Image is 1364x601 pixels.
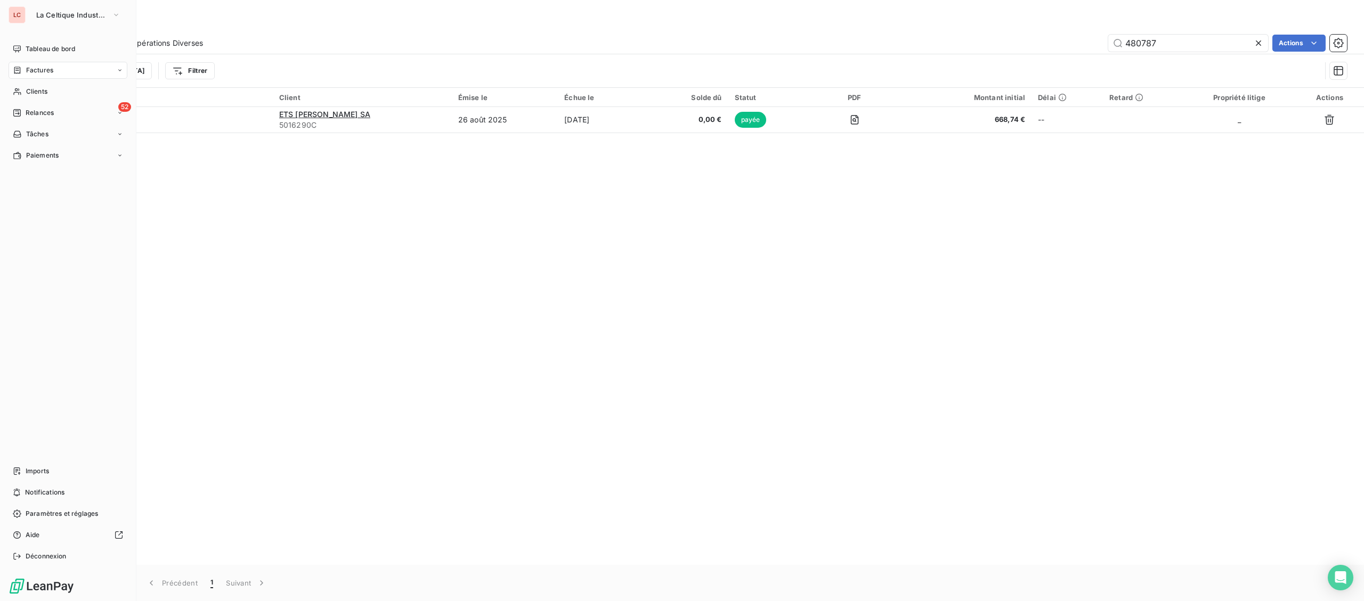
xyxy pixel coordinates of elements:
[1038,93,1097,102] div: Délai
[458,93,552,102] div: Émise le
[1302,93,1358,102] div: Actions
[131,38,203,48] span: Opérations Diverses
[9,578,75,595] img: Logo LeanPay
[735,112,767,128] span: payée
[9,6,26,23] div: LC
[210,578,213,588] span: 1
[660,114,722,125] span: 0,00 €
[279,93,445,102] div: Client
[26,87,47,96] span: Clients
[26,466,49,476] span: Imports
[558,107,654,133] td: [DATE]
[564,93,647,102] div: Échue le
[26,551,67,561] span: Déconnexion
[816,93,893,102] div: PDF
[140,572,204,594] button: Précédent
[660,93,722,102] div: Solde dû
[906,114,1025,125] span: 668,74 €
[26,44,75,54] span: Tableau de bord
[26,151,59,160] span: Paiements
[1190,93,1288,102] div: Propriété litige
[1108,35,1268,52] input: Rechercher
[26,108,54,118] span: Relances
[452,107,558,133] td: 26 août 2025
[26,509,98,518] span: Paramètres et réglages
[1272,35,1326,52] button: Actions
[118,102,131,112] span: 52
[165,62,214,79] button: Filtrer
[204,572,220,594] button: 1
[735,93,803,102] div: Statut
[25,488,64,497] span: Notifications
[220,572,273,594] button: Suivant
[26,65,53,75] span: Factures
[26,129,48,139] span: Tâches
[1238,115,1241,124] span: _
[9,526,127,544] a: Aide
[1109,93,1177,102] div: Retard
[906,93,1025,102] div: Montant initial
[1032,107,1103,133] td: --
[36,11,108,19] span: La Celtique Industrielle
[26,530,40,540] span: Aide
[1328,565,1353,590] div: Open Intercom Messenger
[279,110,370,119] span: ETS [PERSON_NAME] SA
[279,120,445,130] span: 5016290C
